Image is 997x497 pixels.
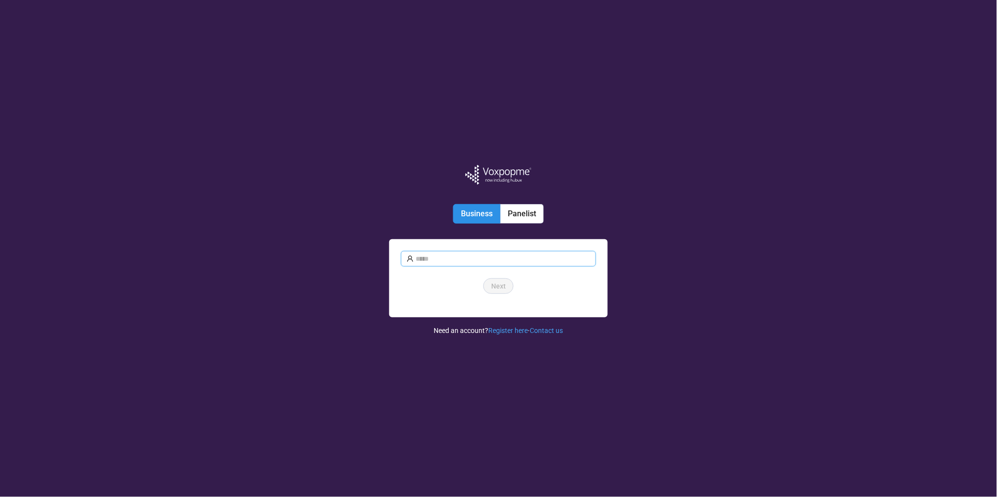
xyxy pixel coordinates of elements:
a: Register here [489,327,528,334]
a: Contact us [530,327,563,334]
div: Need an account? · [434,317,563,336]
span: Panelist [508,209,536,218]
button: Next [483,278,514,294]
span: Next [491,281,506,291]
span: user [407,255,414,262]
span: Business [461,209,493,218]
